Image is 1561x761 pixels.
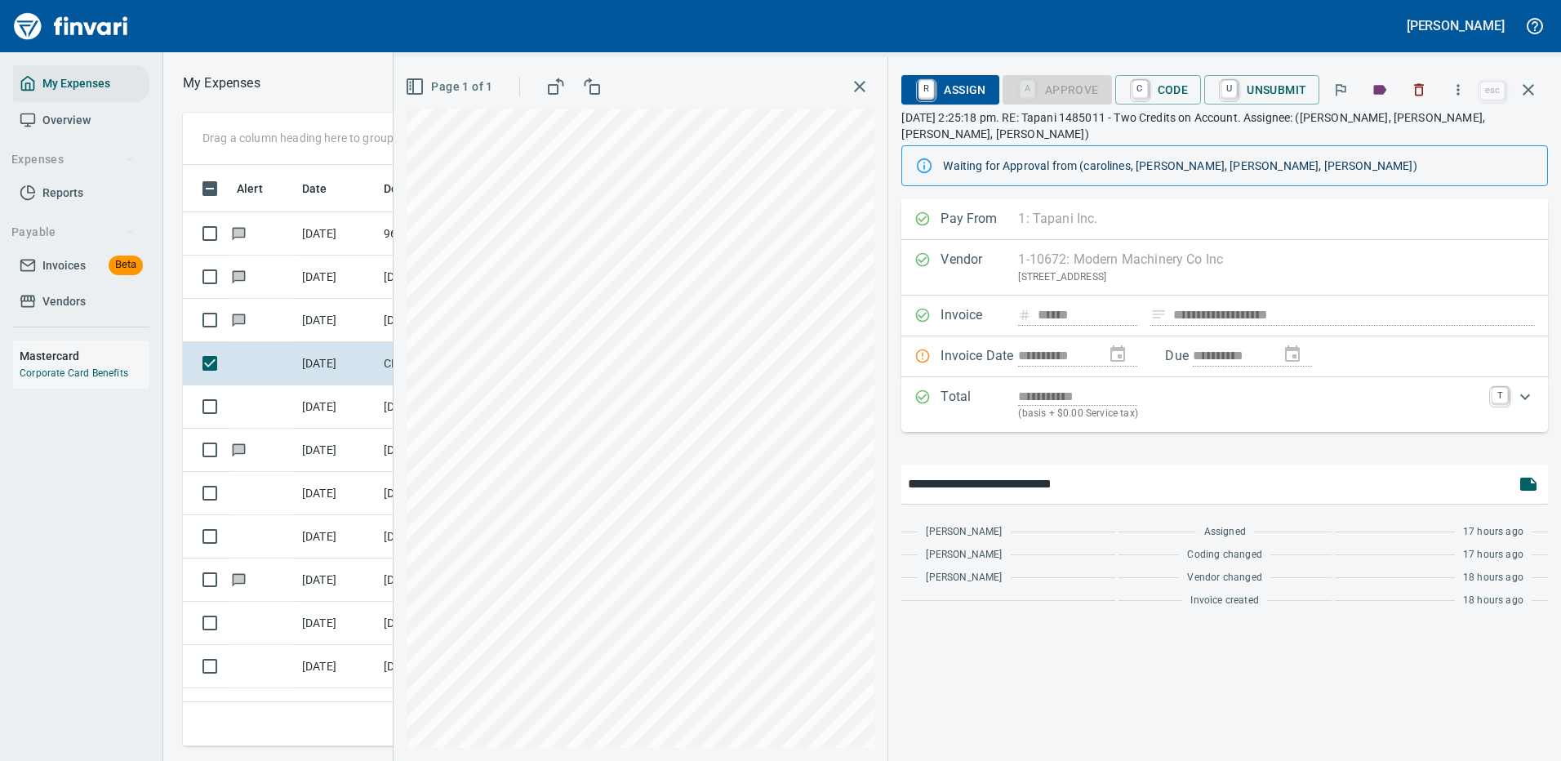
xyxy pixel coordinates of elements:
[1463,547,1523,563] span: 17 hours ago
[296,385,377,429] td: [DATE]
[230,271,247,282] span: Has messages
[296,212,377,256] td: [DATE]
[1362,72,1398,108] button: Labels
[377,256,524,299] td: [DATE] Invoice 1145904 from Jubitz Corp - Jfs (1-10543)
[918,80,934,98] a: R
[1003,82,1112,96] div: Coding Required
[377,299,524,342] td: [DATE] Invoice 1145905 from Jubitz Corp - Jfs (1-10543)
[296,602,377,645] td: [DATE]
[13,102,149,139] a: Overview
[230,228,247,238] span: Has messages
[1476,70,1548,109] span: Close invoice
[1480,82,1505,100] a: esc
[1018,406,1482,422] p: (basis + $0.00 Service tax)
[377,688,524,732] td: [DATE] Invoice INV188 from Smarttech USA Inc. (1-40010)
[296,429,377,472] td: [DATE]
[20,347,149,365] h6: Mastercard
[1509,465,1548,504] span: This records your message into the invoice and notifies anyone mentioned
[384,179,466,198] span: Description
[296,645,377,688] td: [DATE]
[943,151,1534,180] div: Waiting for Approval from (carolines, [PERSON_NAME], [PERSON_NAME], [PERSON_NAME])
[1115,75,1202,105] button: CCode
[20,367,128,379] a: Corporate Card Benefits
[1187,570,1261,586] span: Vendor changed
[1217,76,1306,104] span: Unsubmit
[1463,524,1523,541] span: 17 hours ago
[377,472,524,515] td: [DATE] Invoice 44 - 60916 from Commercial Tire Inc. (1-39436)
[377,645,524,688] td: [DATE] Invoice 19 - 358065 from Commercial Tire Inc. (1-39436)
[296,559,377,602] td: [DATE]
[941,387,1018,422] p: Total
[384,179,445,198] span: Description
[377,429,524,472] td: [DATE] Invoice 1145877 from Jubitz Corp - Jfs (1-10543)
[302,179,349,198] span: Date
[183,73,260,93] p: My Expenses
[1492,387,1508,403] a: T
[13,283,149,320] a: Vendors
[10,7,132,46] img: Finvari
[926,570,1002,586] span: [PERSON_NAME]
[296,342,377,385] td: [DATE]
[13,247,149,284] a: InvoicesBeta
[377,602,524,645] td: [DATE] Invoice 19 - 358066 from Commercial Tire Inc. (1-39436)
[408,77,492,97] span: Page 1 of 1
[1407,17,1505,34] h5: [PERSON_NAME]
[42,73,110,94] span: My Expenses
[296,256,377,299] td: [DATE]
[237,179,263,198] span: Alert
[377,385,524,429] td: [DATE] Invoice 3132007 from Modern Machinery Co Inc (1-10672)
[901,377,1548,432] div: Expand
[1440,72,1476,108] button: More
[42,110,91,131] span: Overview
[5,145,141,175] button: Expenses
[11,222,135,243] span: Payable
[402,72,499,102] button: Page 1 of 1
[1221,80,1237,98] a: U
[42,256,86,276] span: Invoices
[1401,72,1437,108] button: Discard
[1128,76,1189,104] span: Code
[237,179,284,198] span: Alert
[1463,593,1523,609] span: 18 hours ago
[914,76,985,104] span: Assign
[230,444,247,455] span: Has messages
[42,183,83,203] span: Reports
[1204,524,1246,541] span: Assigned
[296,299,377,342] td: [DATE]
[377,342,524,385] td: CREDIT FOR 3094541
[183,73,260,93] nav: breadcrumb
[377,559,524,602] td: [DATE] Invoice IN-1206481 from [PERSON_NAME] Oil Company, Inc (1-12936)
[1132,80,1148,98] a: C
[901,75,998,105] button: RAssign
[1323,72,1359,108] button: Flag
[296,688,377,732] td: [DATE]
[5,217,141,247] button: Payable
[377,212,524,256] td: 96780.2920032
[13,175,149,211] a: Reports
[13,65,149,102] a: My Expenses
[1204,75,1319,105] button: UUnsubmit
[11,149,135,170] span: Expenses
[302,179,327,198] span: Date
[1190,593,1259,609] span: Invoice created
[230,314,247,325] span: Has messages
[109,256,143,274] span: Beta
[926,524,1002,541] span: [PERSON_NAME]
[901,109,1548,142] p: [DATE] 2:25:18 pm. RE: Tapani 1485011 - Two Credits on Account. Assignee: ([PERSON_NAME], [PERSON...
[1403,13,1509,38] button: [PERSON_NAME]
[230,574,247,585] span: Has messages
[296,515,377,559] td: [DATE]
[42,291,86,312] span: Vendors
[377,515,524,559] td: [DATE] Invoice 19 - 358087 from Commercial Tire Inc. (1-39436)
[1463,570,1523,586] span: 18 hours ago
[296,472,377,515] td: [DATE]
[202,130,442,146] p: Drag a column heading here to group the table
[926,547,1002,563] span: [PERSON_NAME]
[1187,547,1261,563] span: Coding changed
